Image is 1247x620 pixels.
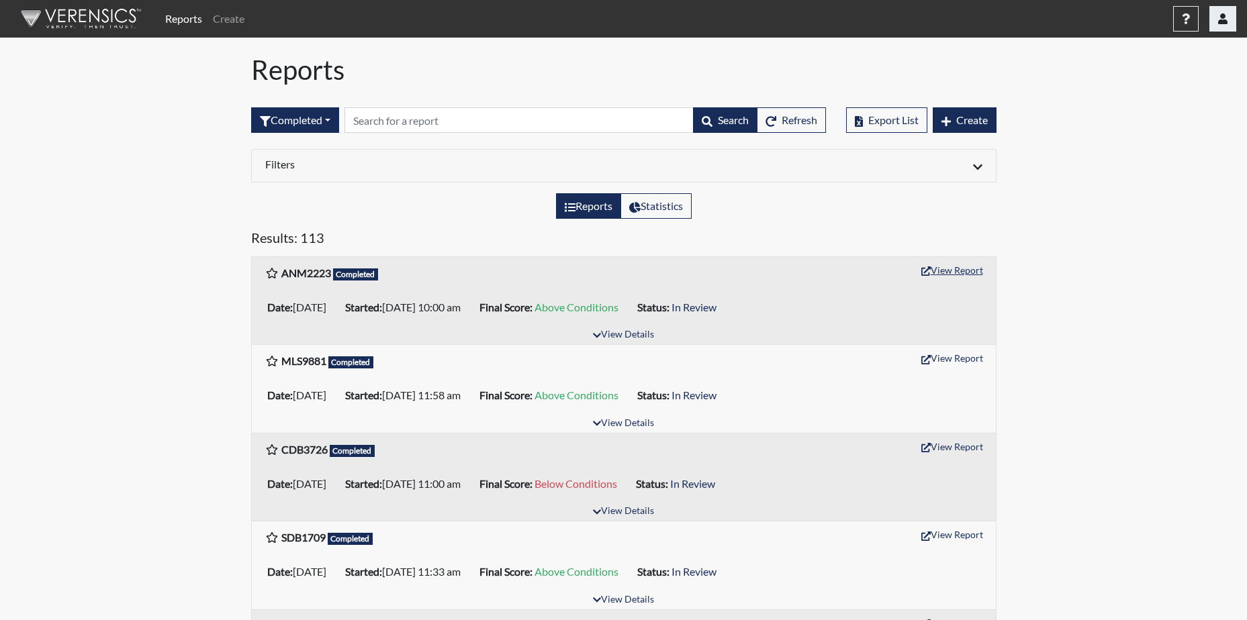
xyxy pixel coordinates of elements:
[345,301,382,313] b: Started:
[345,565,382,578] b: Started:
[340,561,474,582] li: [DATE] 11:33 am
[255,158,992,174] div: Click to expand/collapse filters
[535,565,618,578] span: Above Conditions
[281,531,326,544] b: SDB1709
[345,389,382,401] b: Started:
[757,107,826,133] button: Refresh
[251,54,997,86] h1: Reports
[672,301,717,313] span: In Review
[672,389,717,401] span: In Review
[637,301,669,313] b: Status:
[718,113,749,126] span: Search
[915,436,989,457] button: View Report
[267,389,293,401] b: Date:
[782,113,817,126] span: Refresh
[207,5,250,32] a: Create
[344,107,694,133] input: Search by Registration ID, Interview Number, or Investigation Name.
[267,477,293,490] b: Date:
[556,193,621,219] label: View the list of reports
[265,158,614,170] h6: Filters
[637,389,669,401] b: Status:
[281,266,331,279] b: ANM2223
[267,301,293,313] b: Date:
[535,301,618,313] span: Above Conditions
[479,301,533,313] b: Final Score:
[251,107,339,133] button: Completed
[328,356,374,368] span: Completed
[160,5,207,32] a: Reports
[693,107,757,133] button: Search
[933,107,997,133] button: Create
[262,473,340,495] li: [DATE]
[535,389,618,401] span: Above Conditions
[262,561,340,582] li: [DATE]
[915,524,989,545] button: View Report
[251,107,339,133] div: Filter by interview status
[340,384,474,406] li: [DATE] 11:58 am
[620,193,692,219] label: View statistics about completed interviews
[281,354,326,367] b: MLS9881
[915,260,989,280] button: View Report
[956,113,988,126] span: Create
[340,473,474,495] li: [DATE] 11:00 am
[340,297,474,318] li: [DATE] 10:00 am
[479,565,533,578] b: Final Score:
[535,477,617,490] span: Below Conditions
[587,591,660,609] button: View Details
[262,384,340,406] li: [DATE]
[330,445,375,457] span: Completed
[328,533,373,545] span: Completed
[262,297,340,318] li: [DATE]
[479,389,533,401] b: Final Score:
[868,113,919,126] span: Export List
[670,477,715,490] span: In Review
[345,477,382,490] b: Started:
[846,107,927,133] button: Export List
[281,443,328,456] b: CDB3726
[587,503,660,521] button: View Details
[333,268,379,280] span: Completed
[636,477,668,490] b: Status:
[587,326,660,344] button: View Details
[672,565,717,578] span: In Review
[587,415,660,433] button: View Details
[915,348,989,368] button: View Report
[479,477,533,490] b: Final Score:
[267,565,293,578] b: Date:
[637,565,669,578] b: Status:
[251,229,997,251] h5: Results: 113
